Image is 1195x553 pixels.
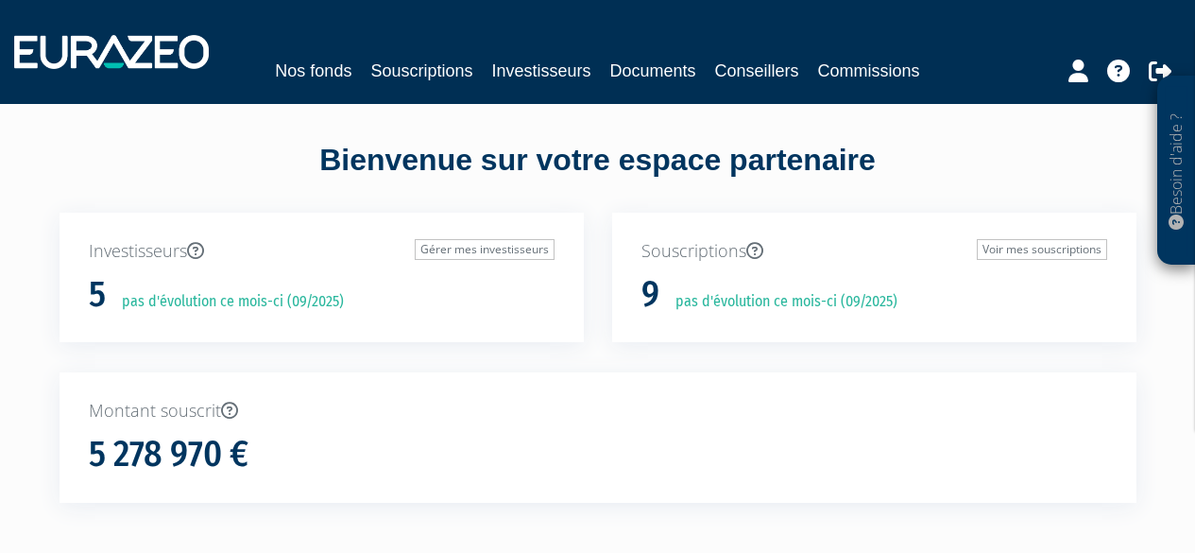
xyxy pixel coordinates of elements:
[715,58,799,84] a: Conseillers
[45,139,1151,213] div: Bienvenue sur votre espace partenaire
[370,58,472,84] a: Souscriptions
[610,58,696,84] a: Documents
[14,35,209,69] img: 1732889491-logotype_eurazeo_blanc_rvb.png
[109,291,344,313] p: pas d'évolution ce mois-ci (09/2025)
[89,435,248,475] h1: 5 278 970 €
[415,239,555,260] a: Gérer mes investisseurs
[641,275,659,315] h1: 9
[818,58,920,84] a: Commissions
[977,239,1107,260] a: Voir mes souscriptions
[1166,86,1187,256] p: Besoin d'aide ?
[89,239,555,264] p: Investisseurs
[275,58,351,84] a: Nos fonds
[89,399,1107,423] p: Montant souscrit
[641,239,1107,264] p: Souscriptions
[491,58,590,84] a: Investisseurs
[89,275,106,315] h1: 5
[662,291,897,313] p: pas d'évolution ce mois-ci (09/2025)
